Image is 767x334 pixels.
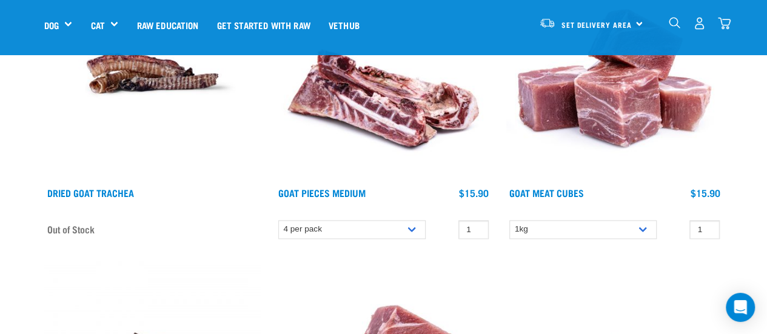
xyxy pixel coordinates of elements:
a: Dog [44,18,59,32]
a: Vethub [320,1,369,49]
a: Raw Education [127,1,207,49]
input: 1 [458,220,489,239]
img: user.png [693,17,706,30]
a: Get started with Raw [208,1,320,49]
span: Set Delivery Area [561,22,632,27]
div: $15.90 [690,187,720,198]
a: Dried Goat Trachea [47,190,134,195]
div: $15.90 [459,187,489,198]
span: Out of Stock [47,220,95,238]
a: Cat [90,18,104,32]
img: van-moving.png [539,18,555,28]
a: Goat Meat Cubes [509,190,584,195]
div: Open Intercom Messenger [726,293,755,322]
img: home-icon@2x.png [718,17,731,30]
img: home-icon-1@2x.png [669,17,680,28]
input: 1 [689,220,720,239]
a: Goat Pieces Medium [278,190,366,195]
